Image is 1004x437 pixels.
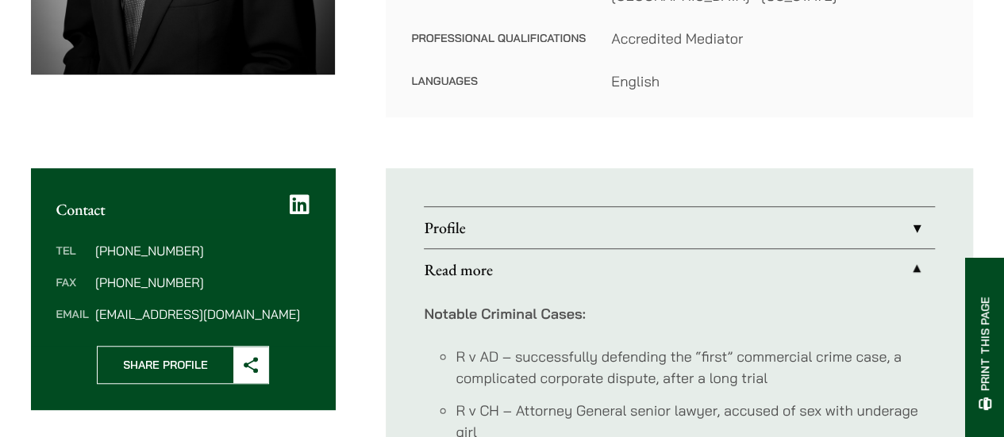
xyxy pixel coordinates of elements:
[424,305,585,323] strong: Notable Criminal Cases:
[56,308,89,320] dt: Email
[97,346,269,384] button: Share Profile
[95,244,310,257] dd: [PHONE_NUMBER]
[56,200,310,219] h2: Contact
[411,28,586,71] dt: Professional Qualifications
[424,249,935,290] a: Read more
[424,207,935,248] a: Profile
[95,308,310,320] dd: [EMAIL_ADDRESS][DOMAIN_NAME]
[611,28,948,49] dd: Accredited Mediator
[98,347,233,383] span: Share Profile
[456,346,935,389] li: R v AD – successfully defending the “first” commercial crime case, a complicated corporate disput...
[56,244,89,276] dt: Tel
[56,276,89,308] dt: Fax
[290,194,310,216] a: LinkedIn
[95,276,310,289] dd: [PHONE_NUMBER]
[611,71,948,92] dd: English
[411,71,586,92] dt: Languages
